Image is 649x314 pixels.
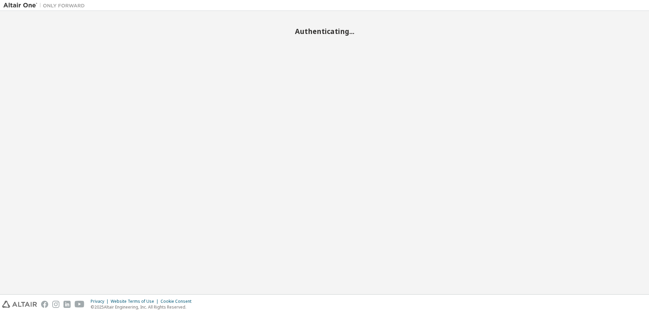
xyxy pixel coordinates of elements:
[111,299,161,304] div: Website Terms of Use
[3,2,88,9] img: Altair One
[63,301,71,308] img: linkedin.svg
[91,304,196,310] p: © 2025 Altair Engineering, Inc. All Rights Reserved.
[3,27,646,36] h2: Authenticating...
[52,301,59,308] img: instagram.svg
[91,299,111,304] div: Privacy
[2,301,37,308] img: altair_logo.svg
[75,301,85,308] img: youtube.svg
[161,299,196,304] div: Cookie Consent
[41,301,48,308] img: facebook.svg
